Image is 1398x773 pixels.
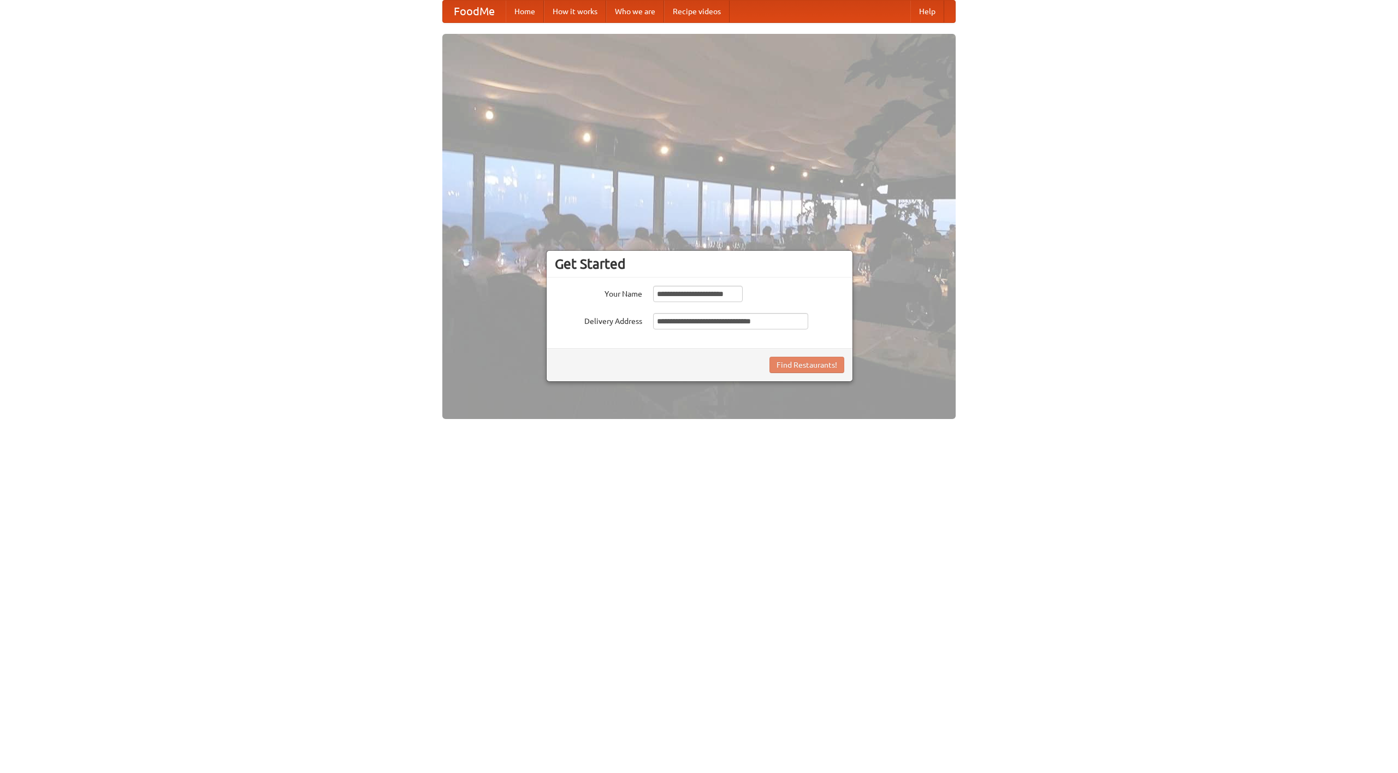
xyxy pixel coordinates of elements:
a: Who we are [606,1,664,22]
button: Find Restaurants! [769,357,844,373]
a: Recipe videos [664,1,730,22]
a: Home [506,1,544,22]
a: How it works [544,1,606,22]
a: FoodMe [443,1,506,22]
label: Delivery Address [555,313,642,327]
a: Help [910,1,944,22]
h3: Get Started [555,256,844,272]
label: Your Name [555,286,642,299]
